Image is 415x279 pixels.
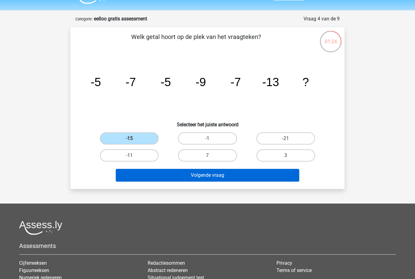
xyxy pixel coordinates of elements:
h6: Selecteer het juiste antwoord [80,117,335,127]
a: Privacy [276,260,292,266]
a: Cijferreeksen [19,260,47,266]
button: Volgende vraag [116,169,300,182]
label: 3 [256,149,315,162]
a: Terms of service [276,267,312,273]
img: Assessly logo [19,221,62,235]
tspan: -5 [160,75,171,89]
a: Abstract redeneren [148,267,188,273]
a: Figuurreeksen [19,267,49,273]
tspan: -7 [231,75,241,89]
p: Welk getal hoort op de plek van het vraagteken? [80,32,312,51]
div: 01:24 [319,30,342,45]
label: -21 [256,132,315,145]
h5: Assessments [19,242,396,249]
small: Categorie: [75,17,93,21]
tspan: -5 [91,75,101,89]
tspan: -13 [262,75,279,89]
label: -11 [100,149,159,162]
tspan: ? [302,75,309,89]
a: Redactiesommen [148,260,185,266]
div: Vraag 4 van de 9 [304,15,340,23]
strong: eelloo gratis assessment [94,16,147,22]
label: -1 [178,132,237,145]
tspan: -7 [125,75,136,89]
label: -15 [100,132,159,145]
label: 7 [178,149,237,162]
tspan: -9 [196,75,206,89]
